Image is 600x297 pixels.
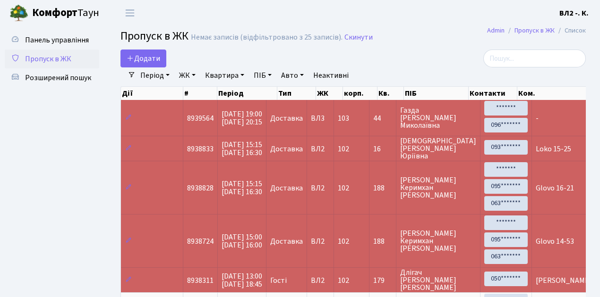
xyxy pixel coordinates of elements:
th: ПІБ [404,87,469,100]
span: ВЛ2 [311,277,330,284]
span: Таун [32,5,99,21]
span: [DATE] 15:00 [DATE] 16:00 [222,232,262,250]
th: Контакти [469,87,517,100]
span: Длігач [PERSON_NAME] [PERSON_NAME] [400,269,476,291]
a: ВЛ2 -. К. [559,8,589,19]
a: Панель управління [5,31,99,49]
span: 8938311 [187,275,214,286]
a: Неактивні [309,67,352,83]
span: Панель управління [25,35,89,45]
span: Loko 15-25 [536,144,571,154]
a: Період [137,67,173,83]
button: Переключити навігацію [118,5,142,21]
span: [DATE] 15:15 [DATE] 16:30 [222,140,262,158]
a: Скинути [344,33,373,42]
span: 103 [338,113,349,124]
a: ЖК [175,67,199,83]
span: 8938833 [187,144,214,154]
a: Квартира [201,67,248,83]
span: Доставка [270,184,303,192]
span: Газда [PERSON_NAME] Миколаївна [400,107,476,129]
th: Період [217,87,277,100]
span: 8939564 [187,113,214,124]
span: [DATE] 13:00 [DATE] 18:45 [222,271,262,289]
span: 188 [373,184,392,192]
span: Glovo 14-53 [536,236,574,247]
input: Пошук... [483,49,586,67]
th: корп. [343,87,377,100]
span: 179 [373,277,392,284]
span: 102 [338,183,349,193]
span: Розширений пошук [25,73,91,83]
b: Комфорт [32,5,77,20]
th: # [183,87,217,100]
span: Гості [270,277,287,284]
span: Доставка [270,145,303,153]
li: Список [555,25,586,36]
span: [PERSON_NAME] Керимхан [PERSON_NAME] [400,176,476,199]
th: Тип [277,87,316,100]
th: Дії [121,87,183,100]
span: [DATE] 19:00 [DATE] 20:15 [222,109,262,127]
span: Додати [127,53,160,64]
span: 188 [373,238,392,245]
span: 16 [373,145,392,153]
a: Admin [487,25,505,35]
span: ВЛ2 [311,238,330,245]
span: 102 [338,144,349,154]
span: Пропуск в ЖК [25,54,71,64]
img: logo.png [9,4,28,23]
span: 102 [338,236,349,247]
span: [DATE] 15:15 [DATE] 16:30 [222,179,262,197]
a: ПІБ [250,67,275,83]
span: - [536,113,539,124]
span: 102 [338,275,349,286]
span: 8938828 [187,183,214,193]
span: ВЛ2 [311,184,330,192]
span: Пропуск в ЖК [120,28,189,44]
span: 8938724 [187,236,214,247]
a: Додати [120,49,166,67]
span: [PERSON_NAME] Керимхан [PERSON_NAME] [400,230,476,252]
th: Кв. [377,87,404,100]
nav: breadcrumb [473,21,600,41]
a: Розширений пошук [5,68,99,87]
b: ВЛ2 -. К. [559,8,589,18]
span: ВЛ3 [311,115,330,122]
span: 44 [373,115,392,122]
span: Доставка [270,115,303,122]
th: ЖК [316,87,343,100]
div: Немає записів (відфільтровано з 25 записів). [191,33,343,42]
span: Glovo 16-21 [536,183,574,193]
span: Доставка [270,238,303,245]
span: [DEMOGRAPHIC_DATA] [PERSON_NAME] Юріївна [400,137,476,160]
a: Пропуск в ЖК [514,25,555,35]
a: Пропуск в ЖК [5,49,99,68]
span: ВЛ2 [311,145,330,153]
a: Авто [277,67,308,83]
